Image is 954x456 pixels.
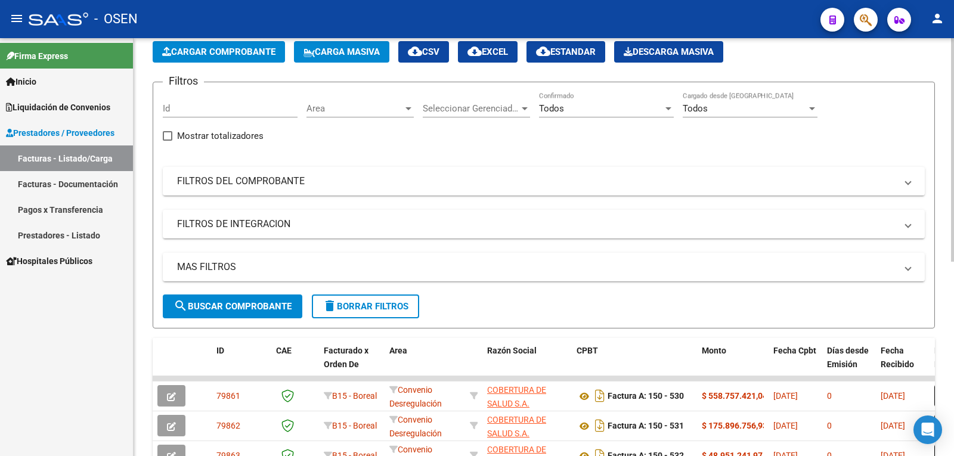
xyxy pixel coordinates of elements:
button: EXCEL [458,41,518,63]
span: 0 [827,421,832,430]
span: CPBT [577,346,598,355]
button: CSV [398,41,449,63]
span: Todos [683,103,708,114]
span: Seleccionar Gerenciador [423,103,519,114]
strong: $ 175.896.756,93 [702,421,767,430]
mat-panel-title: FILTROS DE INTEGRACION [177,218,896,231]
datatable-header-cell: Area [385,338,465,390]
span: Buscar Comprobante [174,301,292,312]
datatable-header-cell: Fecha Cpbt [769,338,822,390]
span: Cargar Comprobante [162,46,275,57]
button: Cargar Comprobante [153,41,285,63]
span: Fecha Recibido [881,346,914,369]
span: [DATE] [773,421,798,430]
span: Todos [539,103,564,114]
span: Borrar Filtros [323,301,408,312]
span: Mostrar totalizadores [177,129,264,143]
span: [DATE] [881,421,905,430]
span: [DATE] [881,391,905,401]
mat-panel-title: MAS FILTROS [177,260,896,274]
mat-expansion-panel-header: FILTROS DEL COMPROBANTE [163,167,925,196]
mat-icon: person [930,11,944,26]
span: Estandar [536,46,596,57]
datatable-header-cell: Facturado x Orden De [319,338,385,390]
span: B15 - Boreal [332,391,377,401]
span: Prestadores / Proveedores [6,126,114,139]
span: Area [306,103,403,114]
span: Descarga Masiva [624,46,714,57]
span: Fecha Cpbt [773,346,816,355]
mat-icon: cloud_download [536,44,550,58]
span: 79862 [216,421,240,430]
span: Hospitales Públicos [6,255,92,268]
span: COBERTURA DE SALUD S.A. [487,415,546,438]
mat-icon: search [174,299,188,313]
span: Facturado x Orden De [324,346,368,369]
mat-icon: delete [323,299,337,313]
strong: Factura A: 150 - 530 [608,392,684,401]
datatable-header-cell: Fecha Recibido [876,338,930,390]
span: 0 [827,391,832,401]
datatable-header-cell: Razón Social [482,338,572,390]
span: Firma Express [6,49,68,63]
mat-icon: menu [10,11,24,26]
button: Borrar Filtros [312,294,419,318]
span: Carga Masiva [303,46,380,57]
span: Monto [702,346,726,355]
button: Buscar Comprobante [163,294,302,318]
i: Descargar documento [592,416,608,435]
span: ID [216,346,224,355]
span: B15 - Boreal [332,421,377,430]
button: Descarga Masiva [614,41,723,63]
span: EXCEL [467,46,508,57]
span: CSV [408,46,439,57]
span: Días desde Emisión [827,346,869,369]
span: - OSEN [94,6,138,32]
datatable-header-cell: ID [212,338,271,390]
datatable-header-cell: Monto [697,338,769,390]
div: 30707761896 [487,413,567,438]
button: Estandar [526,41,605,63]
span: 79861 [216,391,240,401]
mat-expansion-panel-header: FILTROS DE INTEGRACION [163,210,925,238]
mat-panel-title: FILTROS DEL COMPROBANTE [177,175,896,188]
span: Inicio [6,75,36,88]
button: Carga Masiva [294,41,389,63]
div: Open Intercom Messenger [913,415,942,444]
datatable-header-cell: CAE [271,338,319,390]
datatable-header-cell: Días desde Emisión [822,338,876,390]
mat-expansion-panel-header: MAS FILTROS [163,253,925,281]
mat-icon: cloud_download [467,44,482,58]
span: Area [389,346,407,355]
i: Descargar documento [592,386,608,405]
app-download-masive: Descarga masiva de comprobantes (adjuntos) [614,41,723,63]
datatable-header-cell: CPBT [572,338,697,390]
span: [DATE] [773,391,798,401]
mat-icon: cloud_download [408,44,422,58]
span: Convenio Desregulación [389,415,442,438]
span: Convenio Desregulación [389,385,442,408]
span: Razón Social [487,346,537,355]
span: COBERTURA DE SALUD S.A. [487,385,546,408]
span: CAE [276,346,292,355]
strong: $ 558.757.421,04 [702,391,767,401]
strong: Factura A: 150 - 531 [608,421,684,431]
div: 30707761896 [487,383,567,408]
h3: Filtros [163,73,204,89]
span: Liquidación de Convenios [6,101,110,114]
